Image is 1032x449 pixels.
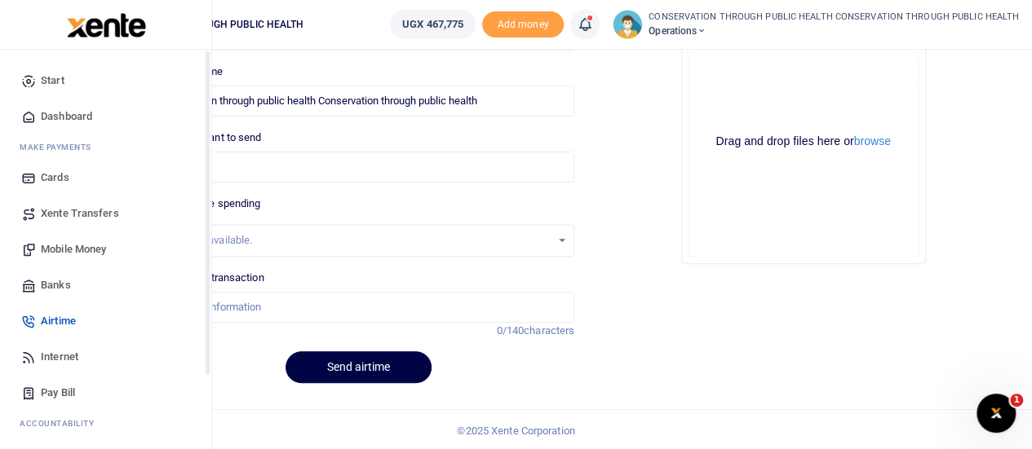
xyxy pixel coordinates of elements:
[41,241,106,258] span: Mobile Money
[613,10,1019,39] a: profile-user CONSERVATION THROUGH PUBLIC HEALTH CONSERVATION THROUGH PUBLIC HEALTH Operations
[65,18,146,30] a: logo-small logo-large logo-large
[13,267,198,303] a: Banks
[482,11,564,38] li: Toup your wallet
[402,16,463,33] span: UGX 467,775
[1010,394,1023,407] span: 1
[32,417,94,429] span: countability
[613,10,642,39] img: profile-user
[41,108,92,125] span: Dashboard
[482,11,564,38] span: Add money
[13,160,198,196] a: Cards
[41,169,69,186] span: Cards
[155,232,551,249] div: No options available.
[13,411,198,436] li: Ac
[977,394,1016,433] iframe: Intercom live chat
[854,135,891,147] button: browse
[41,349,78,365] span: Internet
[649,11,1019,24] small: CONSERVATION THROUGH PUBLIC HEALTH CONSERVATION THROUGH PUBLIC HEALTH
[689,134,919,149] div: Drag and drop files here or
[390,10,476,39] a: UGX 467,775
[497,324,525,337] span: 0/140
[649,24,1019,38] span: Operations
[13,63,198,99] a: Start
[143,86,574,117] input: MTN & Airtel numbers are validated
[13,99,198,134] a: Dashboard
[143,152,574,183] input: UGX
[482,17,564,29] a: Add money
[383,10,482,39] li: Wallet ballance
[41,205,119,222] span: Xente Transfers
[524,324,574,337] span: characters
[286,351,432,383] button: Send airtime
[67,13,146,37] img: logo-large
[143,292,574,323] input: Enter extra information
[13,375,198,411] a: Pay Bill
[41,385,75,401] span: Pay Bill
[681,20,926,264] div: File Uploader
[41,277,71,293] span: Banks
[13,303,198,339] a: Airtime
[13,339,198,375] a: Internet
[41,313,76,329] span: Airtime
[13,231,198,267] a: Mobile Money
[28,141,91,153] span: ake Payments
[13,134,198,160] li: M
[41,73,64,89] span: Start
[13,196,198,231] a: Xente Transfers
